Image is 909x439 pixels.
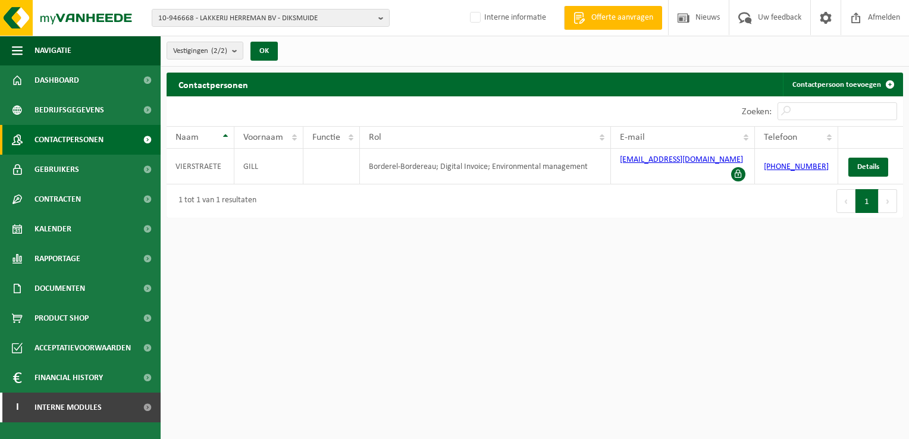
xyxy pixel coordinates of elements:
[360,149,611,184] td: Borderel-Bordereau; Digital Invoice; Environmental management
[35,274,85,303] span: Documenten
[857,163,879,171] span: Details
[588,12,656,24] span: Offerte aanvragen
[35,214,71,244] span: Kalender
[836,189,855,213] button: Previous
[167,73,260,96] h2: Contactpersonen
[468,9,546,27] label: Interne informatie
[764,133,797,142] span: Telefoon
[312,133,340,142] span: Functie
[167,42,243,59] button: Vestigingen(2/2)
[35,155,79,184] span: Gebruikers
[35,65,79,95] span: Dashboard
[764,162,829,171] a: [PHONE_NUMBER]
[369,133,381,142] span: Rol
[564,6,662,30] a: Offerte aanvragen
[167,149,234,184] td: VIERSTRAETE
[173,190,256,212] div: 1 tot 1 van 1 resultaten
[620,133,645,142] span: E-mail
[35,303,89,333] span: Product Shop
[620,155,743,164] a: [EMAIL_ADDRESS][DOMAIN_NAME]
[250,42,278,61] button: OK
[211,47,227,55] count: (2/2)
[12,393,23,422] span: I
[243,133,283,142] span: Voornaam
[35,393,102,422] span: Interne modules
[35,363,103,393] span: Financial History
[848,158,888,177] a: Details
[234,149,303,184] td: GILL
[783,73,902,96] a: Contactpersoon toevoegen
[35,184,81,214] span: Contracten
[152,9,390,27] button: 10-946668 - LAKKERIJ HERREMAN BV - DIKSMUIDE
[35,125,104,155] span: Contactpersonen
[855,189,879,213] button: 1
[35,95,104,125] span: Bedrijfsgegevens
[158,10,374,27] span: 10-946668 - LAKKERIJ HERREMAN BV - DIKSMUIDE
[35,36,71,65] span: Navigatie
[879,189,897,213] button: Next
[742,107,772,117] label: Zoeken:
[173,42,227,60] span: Vestigingen
[35,333,131,363] span: Acceptatievoorwaarden
[35,244,80,274] span: Rapportage
[175,133,199,142] span: Naam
